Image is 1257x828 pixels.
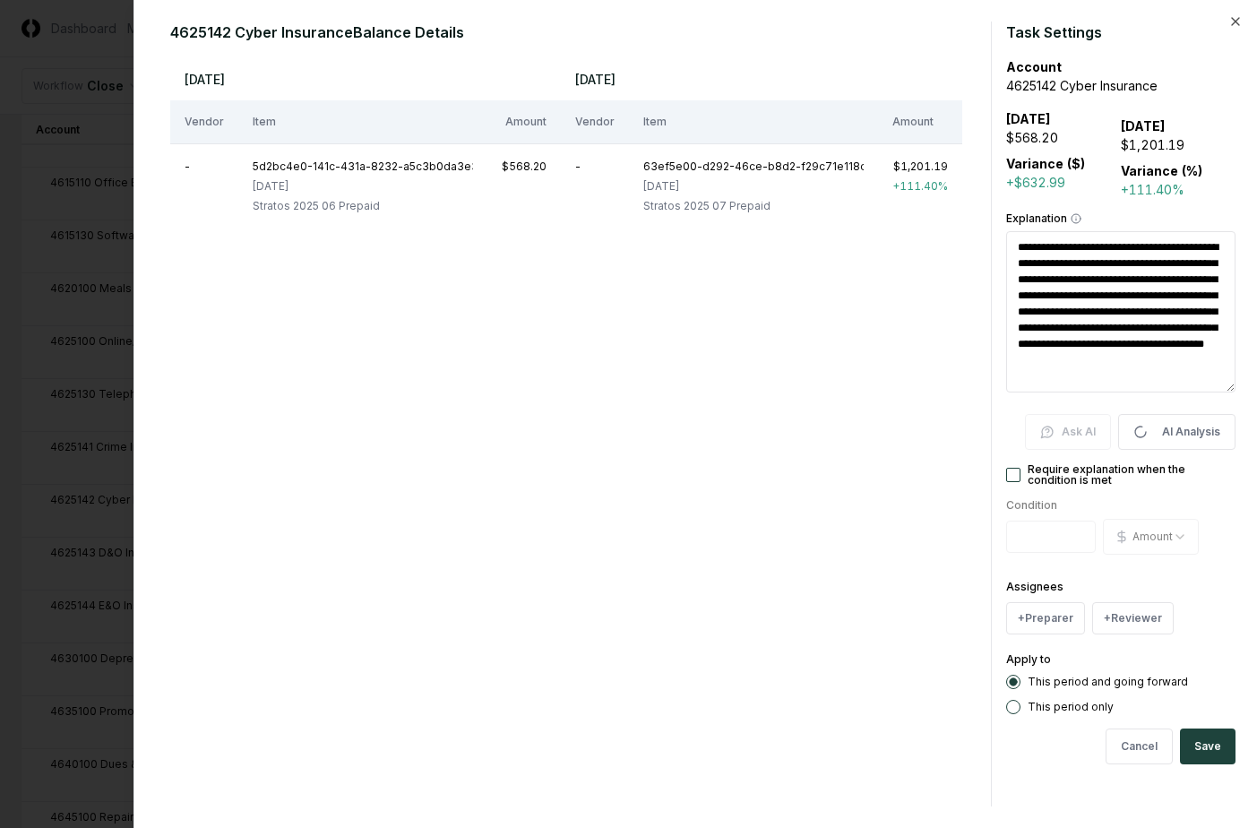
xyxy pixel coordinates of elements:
div: Stratos 2025 06 Prepaid [253,198,473,214]
div: [DATE] [643,178,864,194]
b: Variance (%) [1121,163,1202,178]
button: +Reviewer [1092,602,1174,634]
div: Stratos 2025 07 Prepaid [643,198,864,214]
th: [DATE] [170,57,561,100]
b: Variance ($) [1006,156,1085,171]
div: +$632.99 [1006,173,1121,192]
b: [DATE] [1121,118,1166,134]
div: $568.20 [502,159,547,175]
div: [DATE] [253,178,473,194]
b: [DATE] [1006,111,1051,126]
th: Item [629,100,878,143]
b: Account [1006,59,1062,74]
label: Assignees [1006,580,1063,593]
div: - [575,159,615,175]
div: $1,201.19 [892,159,948,175]
div: 5d2bc4e0-141c-431a-8232-a5c3b0da3e3b [253,159,473,175]
th: Amount [878,100,962,143]
label: Explanation [1006,213,1235,224]
div: 4625142 Cyber Insurance [1006,76,1235,95]
h2: Task Settings [1006,22,1235,43]
div: +111.40% [1121,180,1235,199]
div: - [185,159,224,175]
span: + 111.40 % [892,179,948,193]
h2: 4625142 Cyber Insurance Balance Details [170,22,977,43]
th: Vendor [170,100,238,143]
label: This period and going forward [1028,677,1188,687]
label: Require explanation when the condition is met [1028,464,1235,486]
div: $568.20 [1006,128,1121,147]
th: [DATE] [561,57,962,100]
label: This period only [1028,702,1114,712]
th: Item [238,100,487,143]
th: Vendor [561,100,629,143]
button: Cancel [1106,729,1173,764]
button: Explanation [1071,213,1081,224]
button: Save [1180,729,1235,764]
button: AI Analysis [1118,414,1235,450]
label: Apply to [1006,652,1051,666]
div: $1,201.19 [1121,135,1235,154]
th: Amount [487,100,561,143]
div: 63ef5e00-d292-46ce-b8d2-f29c71e118ca [643,159,864,175]
button: +Preparer [1006,602,1085,634]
